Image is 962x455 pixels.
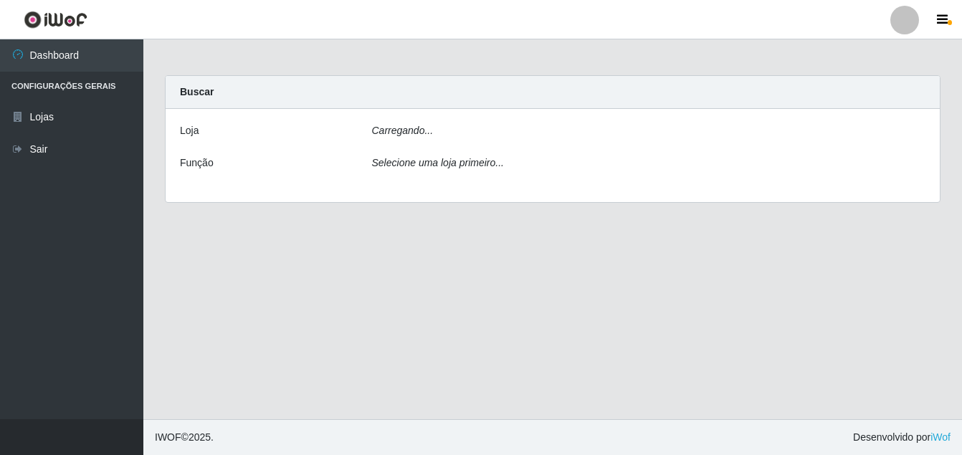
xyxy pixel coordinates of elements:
[24,11,87,29] img: CoreUI Logo
[930,431,951,443] a: iWof
[155,431,181,443] span: IWOF
[180,155,214,171] label: Função
[180,123,199,138] label: Loja
[180,86,214,97] strong: Buscar
[853,430,951,445] span: Desenvolvido por
[372,157,504,168] i: Selecione uma loja primeiro...
[155,430,214,445] span: © 2025 .
[372,125,434,136] i: Carregando...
